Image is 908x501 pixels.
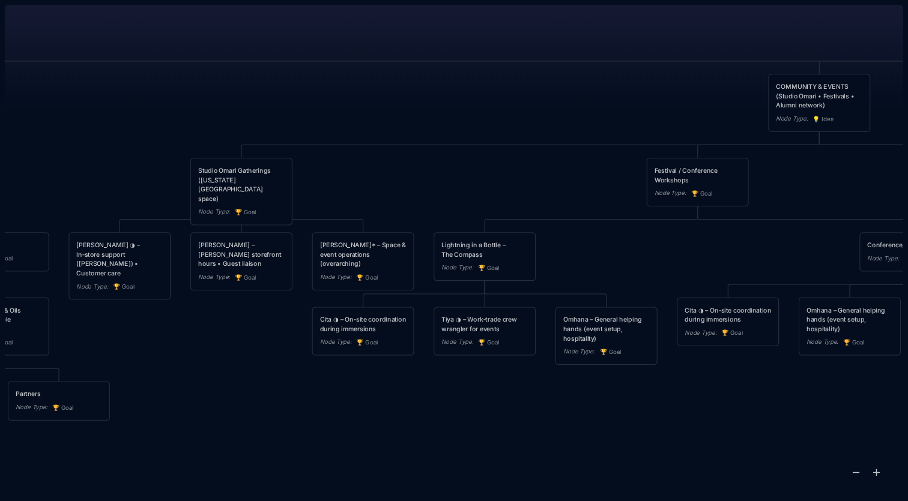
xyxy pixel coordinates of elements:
div: Lightning in a Bottle – The CompassNode Type:🏆Goal [434,232,536,281]
div: PartnersNode Type:🏆Goal [7,381,110,421]
span: Goal [478,263,500,273]
div: Cita ◑ – On‑site coordination during immersions [320,314,407,333]
div: Node Type : [16,403,47,412]
i: 🏆 [478,264,487,271]
i: 🏆 [600,348,609,355]
div: Festival / Conference WorkshopsNode Type:🏆Goal [646,157,749,206]
div: Lightning in a Bottle – The Compass [441,240,528,259]
div: Node Type : [563,347,595,356]
i: 🏆 [691,190,700,197]
i: 🏆 [843,338,852,346]
i: 🏆 [113,283,122,290]
div: Node Type : [655,188,686,198]
i: 💡 [813,115,822,122]
div: Festival / Conference Workshops [655,166,741,184]
span: Goal [235,208,256,217]
div: Studio Omari Gatherings ([US_STATE][GEOGRAPHIC_DATA] space) [198,166,285,203]
img: svg%3e [14,467,34,487]
div: Studio Omari Gatherings ([US_STATE][GEOGRAPHIC_DATA] space)Node Type:🏆Goal [190,157,292,226]
div: Node Type : [441,263,473,272]
span: Goal [235,273,256,283]
i: 🏆 [356,274,365,281]
div: Partners [16,389,102,399]
div: COMMUNITY & EVENTS (Studio Omari • Festivals • Alumni network) [776,82,862,110]
div: Node Type : [807,337,838,347]
div: Node Type : [867,254,899,263]
div: Node Type : [776,114,808,124]
i: 🏆 [478,338,487,346]
div: [PERSON_NAME] ◑ – In‑store support ([PERSON_NAME]) • Customer careNode Type:🏆Goal [68,232,171,301]
div: Node Type : [441,337,473,347]
div: Omhana – General helping hands (event setup, hospitality) [563,314,650,343]
span: Idea [813,114,834,124]
div: Node Type : [320,337,352,347]
div: Tiya ◑ – Work‑trade crew wrangler for eventsNode Type:🏆Goal [434,307,536,356]
span: Goal [52,403,74,413]
span: Goal [356,338,378,347]
i: 🏆 [235,208,244,215]
span: Goal [600,347,622,357]
div: [PERSON_NAME]* – Space & event operations (overarching)Node Type:🏆Goal [312,232,414,291]
span: Goal [691,189,713,199]
div: COMMUNITY & EVENTS (Studio Omari • Festivals • Alumni network)Node Type:💡Idea [768,74,871,133]
span: Goal [843,338,865,347]
div: Omhana – General helping hands (event setup, hospitality) [807,305,893,334]
i: 🏆 [235,274,244,281]
i: 🏆 [356,338,365,346]
div: Cita ◑ – On‑site coordination during immersions [685,305,771,324]
div: Cita ◑ – On‑site coordination during immersionsNode Type:🏆Goal [677,297,779,346]
div: Omhana – General helping hands (event setup, hospitality)Node Type:🏆Goal [555,307,658,365]
div: [PERSON_NAME] – [PERSON_NAME] storefront hours • Guest liaison [198,240,285,268]
div: [PERSON_NAME] ◑ – In‑store support ([PERSON_NAME]) • Customer care [76,240,163,278]
div: Tiya ◑ – Work‑trade crew wrangler for events [441,314,528,333]
i: 🏆 [52,404,61,411]
div: [PERSON_NAME] – [PERSON_NAME] storefront hours • Guest liaisonNode Type:🏆Goal [190,232,292,291]
div: Node Type : [685,328,716,338]
span: Goal [478,338,500,347]
span: Goal [356,273,378,283]
div: Node Type : [76,282,108,292]
i: 🏆 [721,329,730,337]
div: Node Type : [198,207,230,217]
span: Goal [721,328,743,338]
div: Cita ◑ – On‑site coordination during immersionsNode Type:🏆Goal [312,307,414,356]
div: Node Type : [198,272,230,282]
span: Goal [113,282,135,292]
div: [PERSON_NAME]* – Space & event operations (overarching) [320,240,407,268]
div: Omhana – General helping hands (event setup, hospitality)Node Type:🏆Goal [798,297,901,356]
div: Node Type : [320,272,352,282]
